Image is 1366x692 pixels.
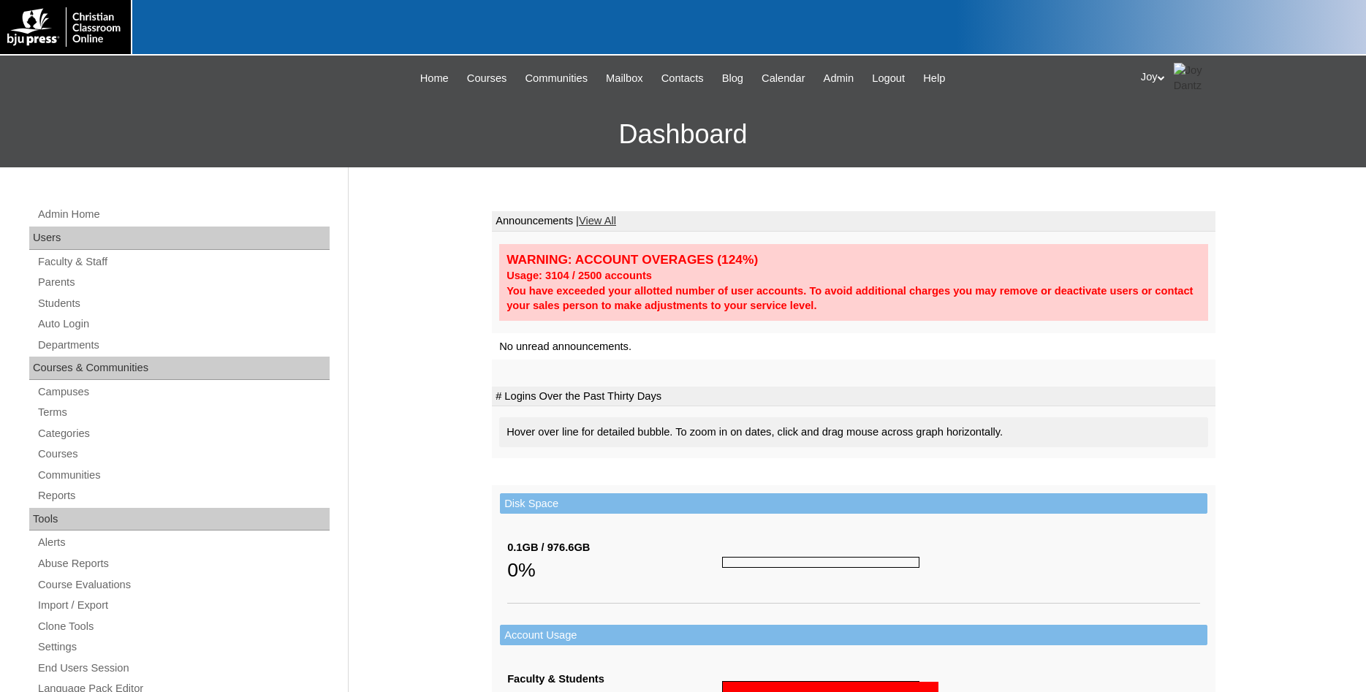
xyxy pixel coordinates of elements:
[37,445,330,463] a: Courses
[467,70,507,87] span: Courses
[762,70,805,87] span: Calendar
[1141,63,1351,93] div: Joy
[525,70,588,87] span: Communities
[37,253,330,271] a: Faculty & Staff
[492,211,1215,232] td: Announcements |
[661,70,704,87] span: Contacts
[37,617,330,636] a: Clone Tools
[37,205,330,224] a: Admin Home
[506,251,1201,268] div: WARNING: ACCOUNT OVERAGES (124%)
[37,273,330,292] a: Parents
[872,70,905,87] span: Logout
[916,70,952,87] a: Help
[1174,63,1210,93] img: Joy Dantz
[507,555,722,585] div: 0%
[37,403,330,422] a: Terms
[37,533,330,552] a: Alerts
[413,70,456,87] a: Home
[37,596,330,615] a: Import / Export
[7,7,124,47] img: logo-white.png
[499,417,1208,447] div: Hover over line for detailed bubble. To zoom in on dates, click and drag mouse across graph horiz...
[37,659,330,677] a: End Users Session
[507,540,722,555] div: 0.1GB / 976.6GB
[579,215,616,227] a: View All
[754,70,812,87] a: Calendar
[37,638,330,656] a: Settings
[420,70,449,87] span: Home
[923,70,945,87] span: Help
[715,70,751,87] a: Blog
[37,336,330,354] a: Departments
[37,576,330,594] a: Course Evaluations
[599,70,650,87] a: Mailbox
[37,555,330,573] a: Abuse Reports
[37,487,330,505] a: Reports
[7,102,1359,167] h3: Dashboard
[500,625,1207,646] td: Account Usage
[518,70,596,87] a: Communities
[37,466,330,484] a: Communities
[29,508,330,531] div: Tools
[37,383,330,401] a: Campuses
[654,70,711,87] a: Contacts
[507,672,722,687] div: Faculty & Students
[865,70,912,87] a: Logout
[722,70,743,87] span: Blog
[37,425,330,443] a: Categories
[492,387,1215,407] td: # Logins Over the Past Thirty Days
[816,70,862,87] a: Admin
[37,315,330,333] a: Auto Login
[500,493,1207,514] td: Disk Space
[506,270,652,281] strong: Usage: 3104 / 2500 accounts
[606,70,643,87] span: Mailbox
[29,357,330,380] div: Courses & Communities
[37,294,330,313] a: Students
[29,227,330,250] div: Users
[460,70,515,87] a: Courses
[506,284,1201,313] div: You have exceeded your allotted number of user accounts. To avoid additional charges you may remo...
[824,70,854,87] span: Admin
[492,333,1215,360] td: No unread announcements.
